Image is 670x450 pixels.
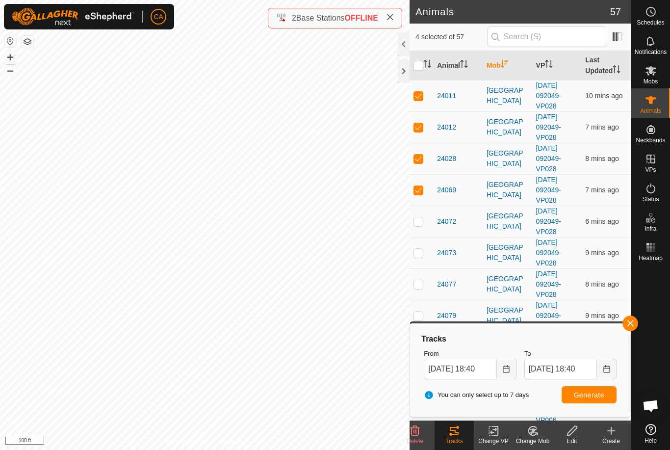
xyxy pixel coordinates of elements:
[4,52,16,63] button: +
[487,148,528,169] div: [GEOGRAPHIC_DATA]
[424,390,529,400] span: You can only select up to 7 days
[552,437,592,446] div: Edit
[487,274,528,294] div: [GEOGRAPHIC_DATA]
[645,167,656,173] span: VPs
[635,49,667,55] span: Notifications
[536,270,561,298] a: [DATE] 092049-VP028
[642,196,659,202] span: Status
[487,117,528,137] div: [GEOGRAPHIC_DATA]
[487,211,528,232] div: [GEOGRAPHIC_DATA]
[581,51,631,80] th: Last Updated
[483,51,532,80] th: Mob
[487,180,528,200] div: [GEOGRAPHIC_DATA]
[437,122,456,132] span: 24012
[536,301,561,330] a: [DATE] 092049-VP028
[536,113,561,141] a: [DATE] 092049-VP028
[488,26,606,47] input: Search (S)
[610,4,621,19] span: 57
[460,61,468,69] p-sorticon: Activate to sort
[585,217,618,225] span: 5 Sep 2025 at 6:34 pm
[536,144,561,173] a: [DATE] 092049-VP028
[437,311,456,321] span: 24079
[644,226,656,232] span: Infra
[487,242,528,263] div: [GEOGRAPHIC_DATA]
[437,91,456,101] span: 24011
[585,155,618,162] span: 5 Sep 2025 at 6:32 pm
[437,279,456,290] span: 24077
[497,359,516,379] button: Choose Date
[292,14,296,22] span: 2
[415,32,487,42] span: 4 selected of 57
[536,81,561,110] a: [DATE] 092049-VP028
[585,92,622,100] span: 5 Sep 2025 at 6:30 pm
[437,185,456,195] span: 24069
[513,437,552,446] div: Change Mob
[613,67,620,75] p-sorticon: Activate to sort
[574,391,604,399] span: Generate
[585,249,618,257] span: 5 Sep 2025 at 6:31 pm
[22,36,33,48] button: Map Layers
[585,280,618,288] span: 5 Sep 2025 at 6:32 pm
[407,438,424,445] span: Delete
[536,176,561,204] a: [DATE] 092049-VP028
[545,61,553,69] p-sorticon: Activate to sort
[637,20,664,26] span: Schedules
[4,35,16,47] button: Reset Map
[12,8,134,26] img: Gallagher Logo
[640,108,661,114] span: Animals
[214,437,243,446] a: Contact Us
[474,437,513,446] div: Change VP
[631,420,670,448] a: Help
[636,137,665,143] span: Neckbands
[154,12,163,22] span: CA
[636,391,666,421] a: Open chat
[420,333,620,345] div: Tracks
[296,14,345,22] span: Base Stations
[166,437,203,446] a: Privacy Policy
[597,359,617,379] button: Choose Date
[585,123,618,131] span: 5 Sep 2025 at 6:32 pm
[487,85,528,106] div: [GEOGRAPHIC_DATA]
[4,64,16,76] button: –
[585,186,618,194] span: 5 Sep 2025 at 6:33 pm
[437,248,456,258] span: 24073
[532,51,582,80] th: VP
[644,438,657,444] span: Help
[437,216,456,227] span: 24072
[501,61,509,69] p-sorticon: Activate to sort
[562,386,617,403] button: Generate
[423,61,431,69] p-sorticon: Activate to sort
[644,79,658,84] span: Mobs
[487,305,528,326] div: [GEOGRAPHIC_DATA]
[524,349,617,359] label: To
[639,255,663,261] span: Heatmap
[415,6,610,18] h2: Animals
[435,437,474,446] div: Tracks
[433,51,483,80] th: Animal
[437,154,456,164] span: 24028
[585,312,618,319] span: 5 Sep 2025 at 6:31 pm
[536,207,561,236] a: [DATE] 092049-VP028
[536,238,561,267] a: [DATE] 092049-VP028
[345,14,378,22] span: OFFLINE
[424,349,516,359] label: From
[592,437,631,446] div: Create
